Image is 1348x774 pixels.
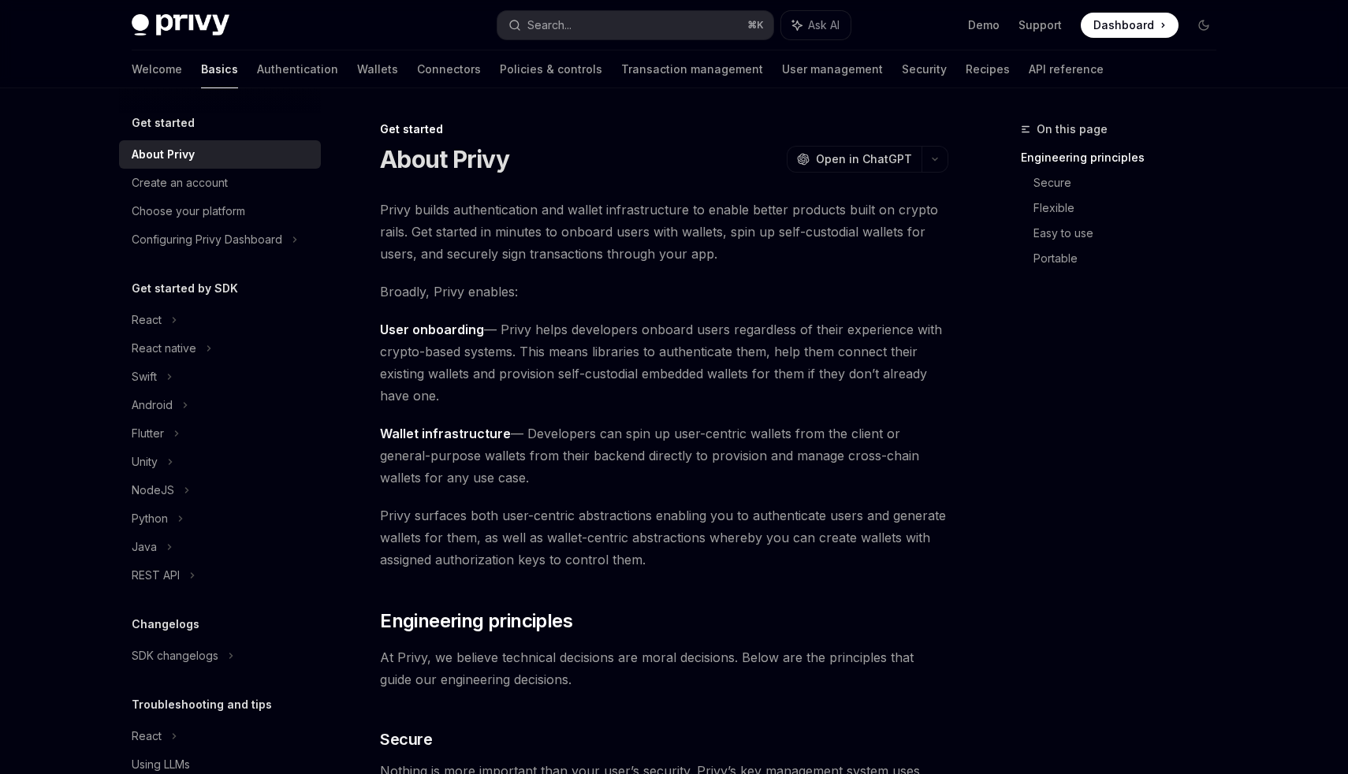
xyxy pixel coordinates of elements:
[1033,246,1229,271] a: Portable
[747,19,764,32] span: ⌘ K
[380,608,572,634] span: Engineering principles
[380,199,948,265] span: Privy builds authentication and wallet infrastructure to enable better products built on crypto r...
[497,11,773,39] button: Search...⌘K
[201,50,238,88] a: Basics
[380,322,484,337] strong: User onboarding
[132,202,245,221] div: Choose your platform
[1021,145,1229,170] a: Engineering principles
[132,367,157,386] div: Swift
[787,146,922,173] button: Open in ChatGPT
[119,140,321,169] a: About Privy
[132,538,157,556] div: Java
[1033,221,1229,246] a: Easy to use
[132,615,199,634] h5: Changelogs
[380,281,948,303] span: Broadly, Privy enables:
[380,426,511,441] strong: Wallet infrastructure
[621,50,763,88] a: Transaction management
[417,50,481,88] a: Connectors
[132,173,228,192] div: Create an account
[968,17,1000,33] a: Demo
[500,50,602,88] a: Policies & controls
[132,755,190,774] div: Using LLMs
[1037,120,1108,139] span: On this page
[527,16,572,35] div: Search...
[380,728,432,750] span: Secure
[380,504,948,571] span: Privy surfaces both user-centric abstractions enabling you to authenticate users and generate wal...
[257,50,338,88] a: Authentication
[380,646,948,690] span: At Privy, we believe technical decisions are moral decisions. Below are the principles that guide...
[1033,170,1229,195] a: Secure
[1093,17,1154,33] span: Dashboard
[380,121,948,137] div: Get started
[132,311,162,329] div: React
[132,695,272,714] h5: Troubleshooting and tips
[132,396,173,415] div: Android
[132,727,162,746] div: React
[132,424,164,443] div: Flutter
[1018,17,1062,33] a: Support
[380,318,948,407] span: — Privy helps developers onboard users regardless of their experience with crypto-based systems. ...
[380,145,509,173] h1: About Privy
[132,145,195,164] div: About Privy
[132,452,158,471] div: Unity
[132,113,195,132] h5: Get started
[132,481,174,500] div: NodeJS
[1191,13,1216,38] button: Toggle dark mode
[966,50,1010,88] a: Recipes
[782,50,883,88] a: User management
[132,339,196,358] div: React native
[132,566,180,585] div: REST API
[132,509,168,528] div: Python
[119,197,321,225] a: Choose your platform
[816,151,912,167] span: Open in ChatGPT
[380,422,948,489] span: — Developers can spin up user-centric wallets from the client or general-purpose wallets from the...
[119,169,321,197] a: Create an account
[808,17,840,33] span: Ask AI
[132,230,282,249] div: Configuring Privy Dashboard
[1033,195,1229,221] a: Flexible
[1081,13,1179,38] a: Dashboard
[132,50,182,88] a: Welcome
[132,646,218,665] div: SDK changelogs
[781,11,851,39] button: Ask AI
[1029,50,1104,88] a: API reference
[902,50,947,88] a: Security
[132,14,229,36] img: dark logo
[357,50,398,88] a: Wallets
[132,279,238,298] h5: Get started by SDK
